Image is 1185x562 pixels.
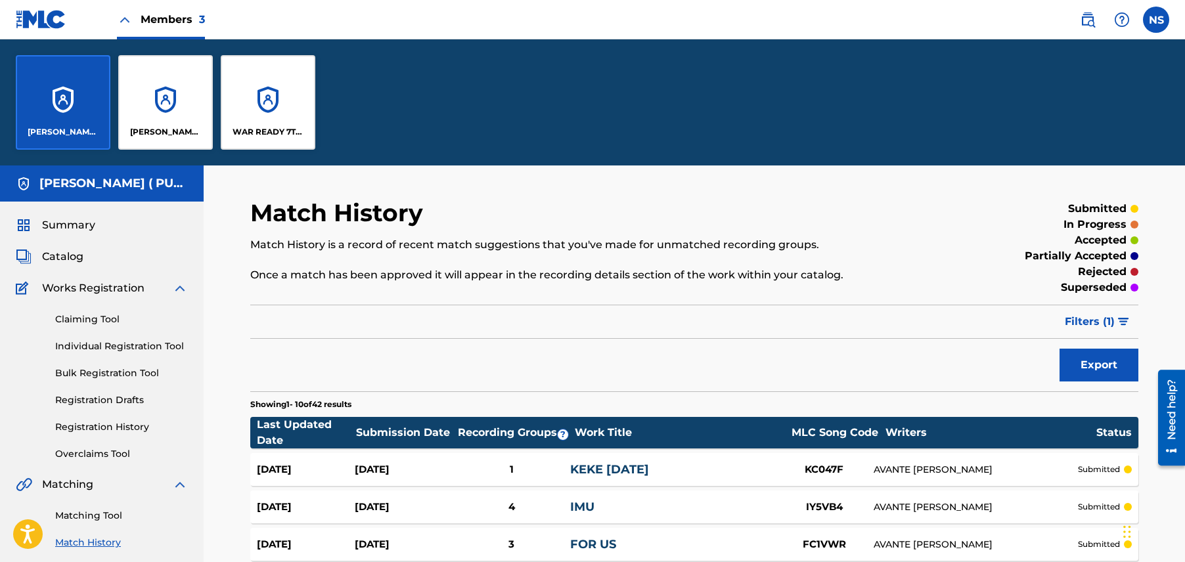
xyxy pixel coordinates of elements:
img: Catalog [16,249,32,265]
a: IMU [570,500,594,514]
div: Last Updated Date [257,417,355,448]
a: Overclaims Tool [55,447,188,461]
div: Status [1096,425,1132,441]
img: help [1114,12,1130,28]
p: submitted [1078,464,1120,475]
div: IY5VB4 [775,500,874,515]
p: submitted [1078,501,1120,513]
div: Work Title [575,425,785,441]
a: AccountsWAR READY 7TH LETTER [221,55,315,150]
button: Export [1060,349,1138,381]
a: Claiming Tool [55,313,188,326]
div: Drag [1123,512,1131,551]
div: Submission Date [356,425,455,441]
img: expand [172,477,188,492]
div: AVANTE [PERSON_NAME] [874,538,1078,551]
a: Accounts[PERSON_NAME] ( [PERSON_NAME] PUBLISHING ) [118,55,213,150]
img: MLC Logo [16,10,66,29]
a: KEKE [DATE] [570,462,649,477]
p: CHARLY WINGATE ( MAX B PUBLISHING ) [130,126,202,138]
div: Writers [885,425,1096,441]
span: Works Registration [42,280,145,296]
div: [DATE] [355,462,453,477]
p: Match History is a record of recent match suggestions that you've made for unmatched recording gr... [250,237,934,253]
p: rejected [1078,264,1127,280]
a: SummarySummary [16,217,95,233]
span: Catalog [42,249,83,265]
p: Once a match has been approved it will appear in the recording details section of the work within... [250,267,934,283]
p: in progress [1063,217,1127,232]
button: Filters (1) [1057,305,1138,338]
h2: Match History [250,198,430,228]
div: Help [1109,7,1135,33]
img: Works Registration [16,280,33,296]
div: 4 [453,500,570,515]
p: superseded [1061,280,1127,295]
p: submitted [1068,201,1127,217]
p: Avante Smith ( PUBLISHING ) [28,126,99,138]
iframe: Resource Center [1148,364,1185,470]
img: search [1080,12,1096,28]
iframe: Chat Widget [1119,499,1185,562]
span: ? [558,429,568,440]
img: filter [1118,318,1129,326]
a: FOR US [570,537,616,551]
a: Registration Drafts [55,393,188,407]
p: Showing 1 - 10 of 42 results [250,399,351,410]
a: Matching Tool [55,509,188,523]
img: Accounts [16,176,32,192]
div: 1 [453,462,570,477]
div: MLC Song Code [786,425,884,441]
a: Bulk Registration Tool [55,366,188,380]
a: Individual Registration Tool [55,339,188,353]
div: [DATE] [355,537,453,552]
div: User Menu [1143,7,1169,33]
div: 3 [453,537,570,552]
p: WAR READY 7TH LETTER [233,126,304,138]
p: accepted [1075,232,1127,248]
div: AVANTE [PERSON_NAME] [874,500,1078,514]
span: Members [141,12,205,27]
div: Recording Groups [456,425,574,441]
a: Accounts[PERSON_NAME] ( PUBLISHING ) [16,55,110,150]
div: [DATE] [355,500,453,515]
h5: Avante Smith ( PUBLISHING ) [39,176,188,191]
span: Matching [42,477,93,492]
span: Summary [42,217,95,233]
div: FC1VWR [775,537,874,552]
p: partially accepted [1025,248,1127,264]
img: Summary [16,217,32,233]
div: KC047F [775,462,874,477]
img: Close [117,12,133,28]
div: [DATE] [257,500,355,515]
img: Matching [16,477,32,492]
div: [DATE] [257,537,355,552]
a: Match History [55,536,188,550]
img: expand [172,280,188,296]
a: CatalogCatalog [16,249,83,265]
a: Registration History [55,420,188,434]
div: [DATE] [257,462,355,477]
a: Public Search [1075,7,1101,33]
span: Filters ( 1 ) [1065,314,1115,330]
span: 3 [199,13,205,26]
div: AVANTE [PERSON_NAME] [874,463,1078,477]
p: submitted [1078,538,1120,550]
